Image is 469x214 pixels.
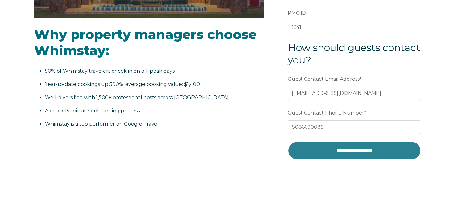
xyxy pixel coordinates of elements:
[288,108,364,118] span: Guest Contact Phone Number
[45,68,175,74] span: 50% of Whimstay travelers check in on off-peak days
[45,121,159,127] span: Whimstay is a top performer on Google Travel
[288,42,420,66] span: How should guests contact you?
[45,95,228,100] span: Well-diversified with 1,500+ professional hosts across [GEOGRAPHIC_DATA]
[34,26,257,59] span: Why property managers choose Whimstay:
[45,81,200,87] span: Year-to-date bookings up 500%, average booking value: $1,400
[288,74,360,84] span: Guest Contact Email Address
[288,8,306,18] span: PMC ID
[45,108,140,114] span: A quick 15-minute onboarding process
